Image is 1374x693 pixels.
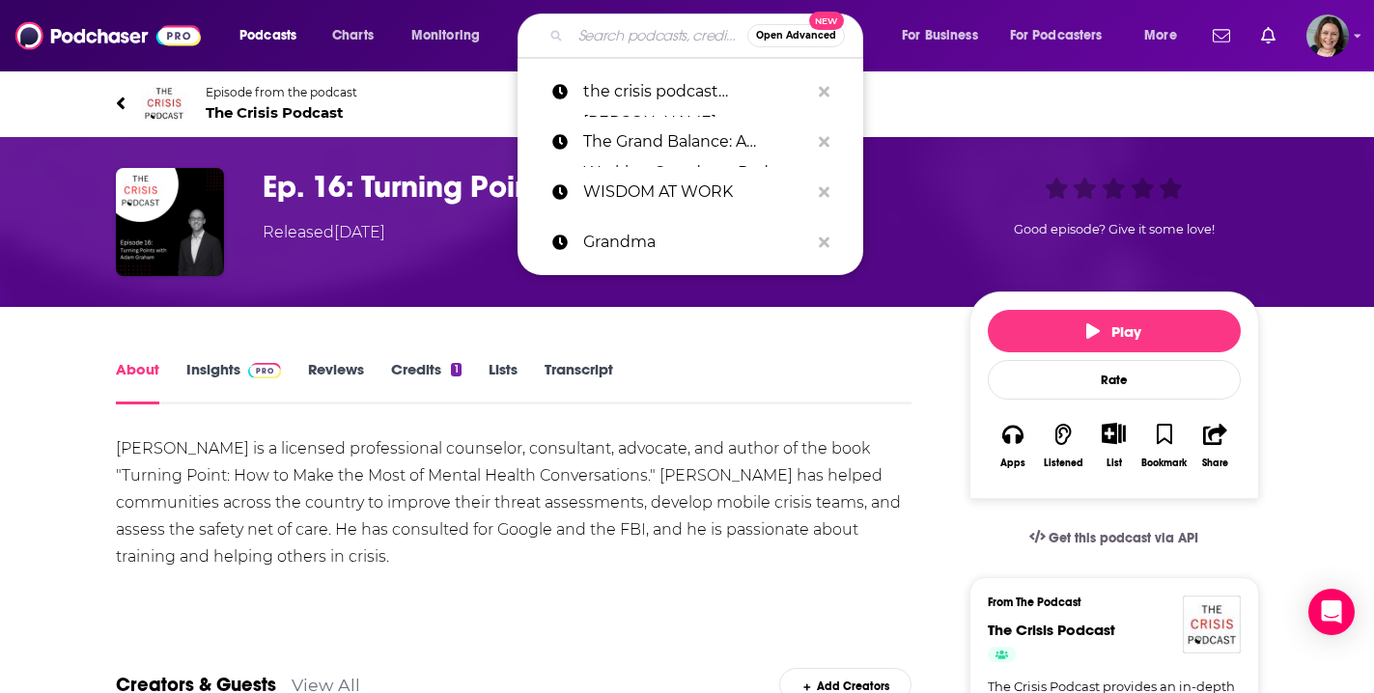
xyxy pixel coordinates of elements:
span: Open Advanced [756,31,836,41]
a: Credits1 [391,360,461,404]
button: Show profile menu [1306,14,1349,57]
span: Monitoring [411,22,480,49]
button: open menu [398,20,505,51]
a: Charts [320,20,385,51]
a: About [116,360,159,404]
h1: Ep. 16: Turning Points with Adam Graham [263,168,939,206]
a: Show notifications dropdown [1253,19,1283,52]
h3: From The Podcast [988,596,1225,609]
a: Get this podcast via API [1014,514,1215,562]
span: For Podcasters [1010,22,1103,49]
div: [PERSON_NAME] is a licensed professional counselor, consultant, advocate, and author of the book ... [116,435,912,570]
img: Podchaser Pro [248,363,282,378]
p: WISDOM AT WORK [583,167,809,217]
a: InsightsPodchaser Pro [186,360,282,404]
a: The Grand Balance: A Working Grandmas Podcast [518,117,863,167]
div: Show More ButtonList [1088,410,1138,481]
button: open menu [226,20,322,51]
div: Search podcasts, credits, & more... [536,14,882,58]
p: the crisis podcast travis atkinson [583,67,809,117]
div: 1 [451,363,461,376]
button: Listened [1038,410,1088,481]
a: The Crisis Podcast [988,621,1115,639]
div: List [1107,457,1122,469]
span: More [1144,22,1177,49]
div: Listened [1044,457,1083,469]
span: Get this podcast via API [1049,530,1198,546]
img: Podchaser - Follow, Share and Rate Podcasts [15,17,201,54]
button: open menu [1131,20,1201,51]
span: Episode from the podcast [206,85,357,99]
button: Show More Button [1094,423,1134,444]
img: The Crisis Podcast [141,80,187,126]
div: Open Intercom Messenger [1308,589,1355,635]
a: The Crisis PodcastEpisode from the podcastThe Crisis Podcast [116,80,1259,126]
button: Bookmark [1139,410,1190,481]
button: Play [988,310,1241,352]
a: Show notifications dropdown [1205,19,1238,52]
div: Share [1202,457,1228,469]
a: the crisis podcast [PERSON_NAME] [518,67,863,117]
span: The Crisis Podcast [206,103,357,122]
img: The Crisis Podcast [1183,596,1241,653]
button: Share [1190,410,1240,481]
div: Apps [1000,457,1025,469]
span: Logged in as micglogovac [1306,14,1349,57]
p: Grandma [583,217,809,267]
span: Charts [332,22,374,49]
a: Reviews [308,360,364,404]
span: Good episode? Give it some love! [1014,222,1215,236]
span: Play [1086,322,1141,341]
span: New [809,12,844,30]
a: Transcript [545,360,613,404]
p: The Grand Balance: A Working Grandmas Podcast [583,117,809,167]
div: Rate [988,360,1241,400]
span: For Business [902,22,978,49]
div: Released [DATE] [263,221,385,244]
button: open menu [888,20,1002,51]
a: Lists [489,360,518,404]
a: Grandma [518,217,863,267]
img: Ep. 16: Turning Points with Adam Graham [116,168,224,276]
div: Bookmark [1141,457,1187,469]
input: Search podcasts, credits, & more... [571,20,747,51]
button: Apps [988,410,1038,481]
a: WISDOM AT WORK [518,167,863,217]
span: Podcasts [239,22,296,49]
img: User Profile [1306,14,1349,57]
button: Open AdvancedNew [747,24,845,47]
button: open menu [997,20,1131,51]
